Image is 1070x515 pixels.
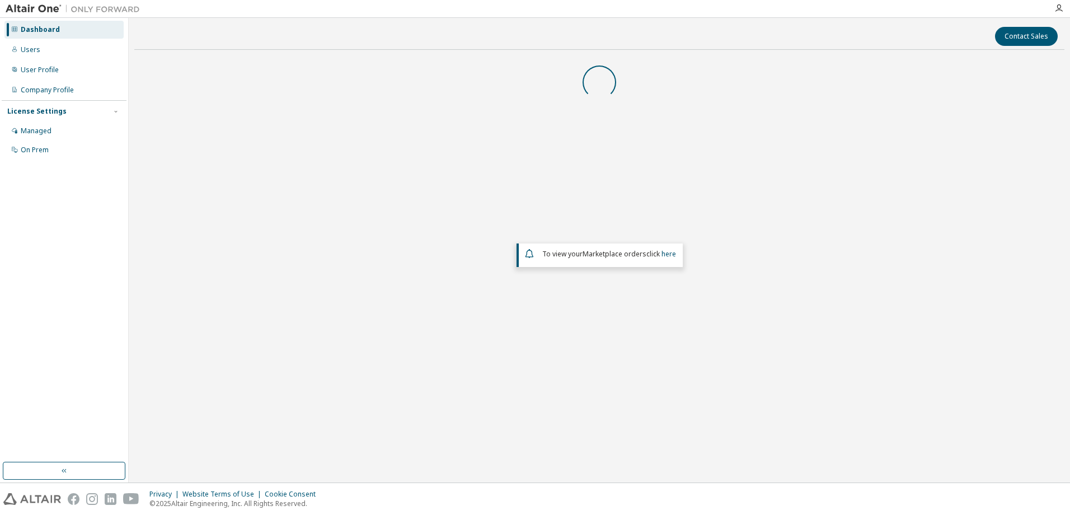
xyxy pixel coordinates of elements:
[21,65,59,74] div: User Profile
[265,490,322,499] div: Cookie Consent
[661,249,676,259] a: here
[21,45,40,54] div: Users
[182,490,265,499] div: Website Terms of Use
[86,493,98,505] img: instagram.svg
[6,3,146,15] img: Altair One
[105,493,116,505] img: linkedin.svg
[21,127,51,135] div: Managed
[21,25,60,34] div: Dashboard
[21,86,74,95] div: Company Profile
[21,146,49,154] div: On Prem
[995,27,1058,46] button: Contact Sales
[123,493,139,505] img: youtube.svg
[542,249,676,259] span: To view your click
[149,490,182,499] div: Privacy
[3,493,61,505] img: altair_logo.svg
[68,493,79,505] img: facebook.svg
[7,107,67,116] div: License Settings
[149,499,322,508] p: © 2025 Altair Engineering, Inc. All Rights Reserved.
[583,249,646,259] em: Marketplace orders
